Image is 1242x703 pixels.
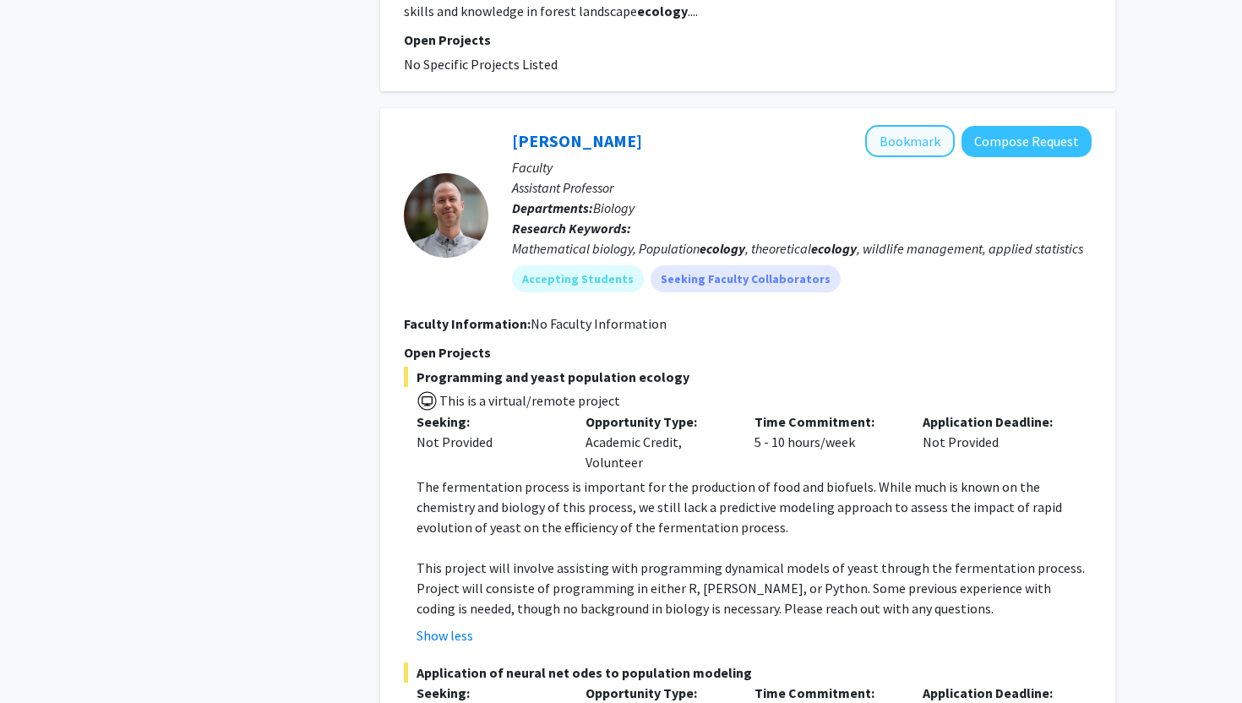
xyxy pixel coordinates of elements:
[417,411,560,432] p: Seeking:
[593,199,635,216] span: Biology
[417,683,560,703] p: Seeking:
[961,126,1092,157] button: Compose Request to Jake Ferguson
[811,240,857,257] b: ecology
[404,342,1092,362] p: Open Projects
[865,125,955,157] button: Add Jake Ferguson to Bookmarks
[417,558,1092,619] p: This project will involve assisting with programming dynamical models of yeast through the fermen...
[512,130,642,151] a: [PERSON_NAME]
[512,199,593,216] b: Departments:
[404,315,531,332] b: Faculty Information:
[512,220,631,237] b: Research Keywords:
[512,265,644,292] mat-chip: Accepting Students
[754,411,898,432] p: Time Commitment:
[512,177,1092,198] p: Assistant Professor
[637,3,688,19] b: ecology
[573,411,742,472] div: Academic Credit, Volunteer
[923,411,1066,432] p: Application Deadline:
[417,477,1092,537] p: The fermentation process is important for the production of food and biofuels. While much is know...
[404,30,1092,50] p: Open Projects
[910,411,1079,472] div: Not Provided
[417,625,473,646] button: Show less
[512,157,1092,177] p: Faculty
[923,683,1066,703] p: Application Deadline:
[438,392,620,409] span: This is a virtual/remote project
[700,240,745,257] b: ecology
[586,683,729,703] p: Opportunity Type:
[404,367,1092,387] span: Programming and yeast population ecology
[512,238,1092,259] div: Mathematical biology, Population , theoretical , wildlife management, applied statistics
[586,411,729,432] p: Opportunity Type:
[417,432,560,452] div: Not Provided
[13,627,72,690] iframe: Chat
[531,315,667,332] span: No Faculty Information
[651,265,841,292] mat-chip: Seeking Faculty Collaborators
[742,411,911,472] div: 5 - 10 hours/week
[404,56,558,73] span: No Specific Projects Listed
[404,662,1092,683] span: Application of neural net odes to population modeling
[754,683,898,703] p: Time Commitment:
